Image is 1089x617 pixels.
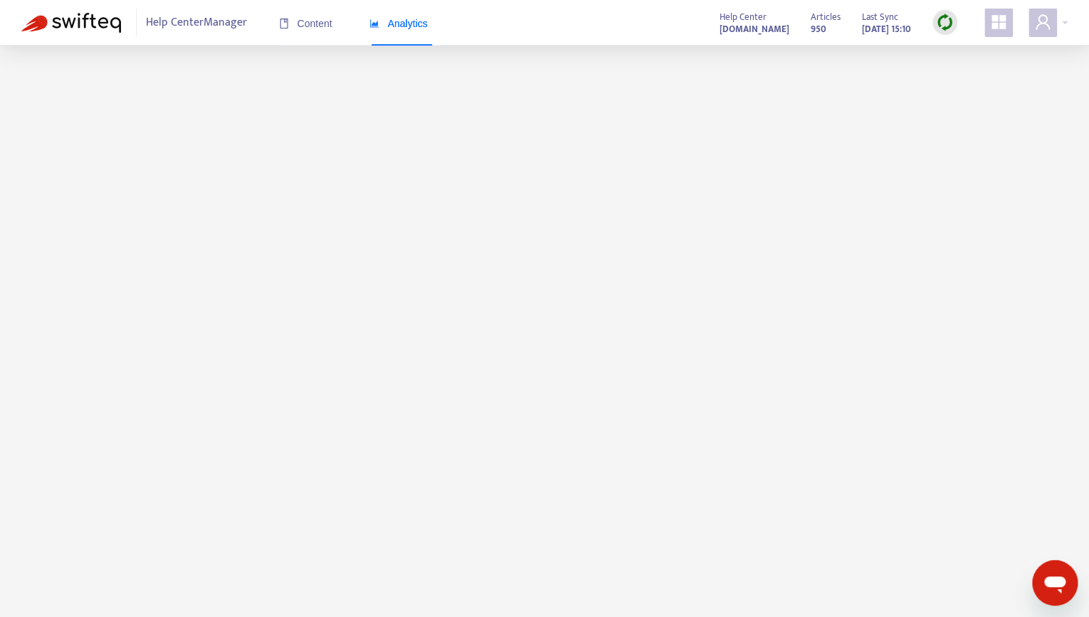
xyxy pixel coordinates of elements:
img: sync.dc5367851b00ba804db3.png [936,14,954,31]
span: area-chart [369,19,379,28]
span: Last Sync [862,9,898,25]
strong: 950 [811,21,826,37]
strong: [DATE] 15:10 [862,21,911,37]
span: Content [279,18,332,29]
a: [DOMAIN_NAME] [720,21,789,37]
span: book [279,19,289,28]
span: Help Center Manager [146,9,247,36]
span: appstore [990,14,1007,31]
span: user [1034,14,1051,31]
span: Help Center [720,9,767,25]
span: Articles [811,9,841,25]
img: Swifteq [21,13,121,33]
iframe: Button to launch messaging window [1032,560,1078,606]
span: Analytics [369,18,428,29]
